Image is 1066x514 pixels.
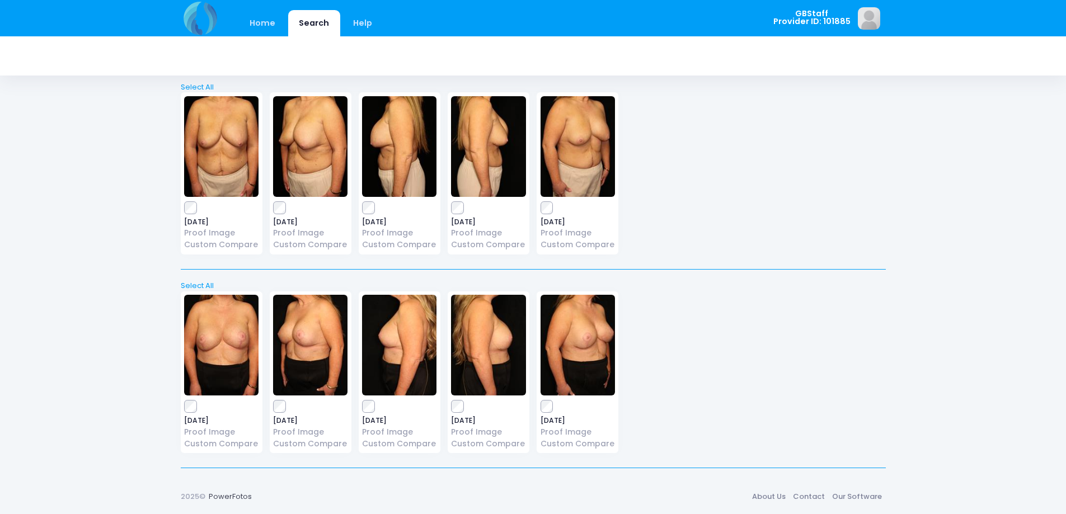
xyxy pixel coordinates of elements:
a: Custom Compare [362,438,436,450]
span: [DATE] [273,417,347,424]
img: image [184,295,259,395]
img: image [362,295,436,395]
a: Select All [177,82,889,93]
a: Proof Image [362,426,436,438]
a: Custom Compare [541,239,615,251]
a: Proof Image [451,227,525,239]
a: Proof Image [273,426,347,438]
a: Proof Image [184,426,259,438]
a: Custom Compare [541,438,615,450]
a: Custom Compare [451,239,525,251]
a: Proof Image [362,227,436,239]
a: Contact [790,487,829,507]
span: [DATE] [541,417,615,424]
a: Select All [177,280,889,291]
a: Custom Compare [451,438,525,450]
a: Custom Compare [184,239,259,251]
img: image [273,96,347,197]
img: image [362,96,436,197]
span: 2025© [181,491,205,502]
a: Custom Compare [184,438,259,450]
a: Proof Image [451,426,525,438]
a: Proof Image [541,227,615,239]
a: Our Software [829,487,886,507]
span: [DATE] [273,219,347,225]
img: image [541,96,615,197]
a: About Us [749,487,790,507]
img: image [451,96,525,197]
span: [DATE] [362,417,436,424]
a: Proof Image [273,227,347,239]
a: Search [288,10,340,36]
img: image [541,295,615,395]
span: [DATE] [451,219,525,225]
span: [DATE] [362,219,436,225]
a: Custom Compare [273,239,347,251]
img: image [273,295,347,395]
a: Help [342,10,383,36]
a: Proof Image [541,426,615,438]
a: Home [239,10,287,36]
span: [DATE] [184,219,259,225]
a: Custom Compare [273,438,347,450]
span: [DATE] [184,417,259,424]
a: Proof Image [184,227,259,239]
span: [DATE] [541,219,615,225]
img: image [451,295,525,395]
span: [DATE] [451,417,525,424]
a: PowerFotos [209,491,252,502]
span: GBStaff Provider ID: 101885 [773,10,851,26]
a: Custom Compare [362,239,436,251]
img: image [184,96,259,197]
img: image [858,7,880,30]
